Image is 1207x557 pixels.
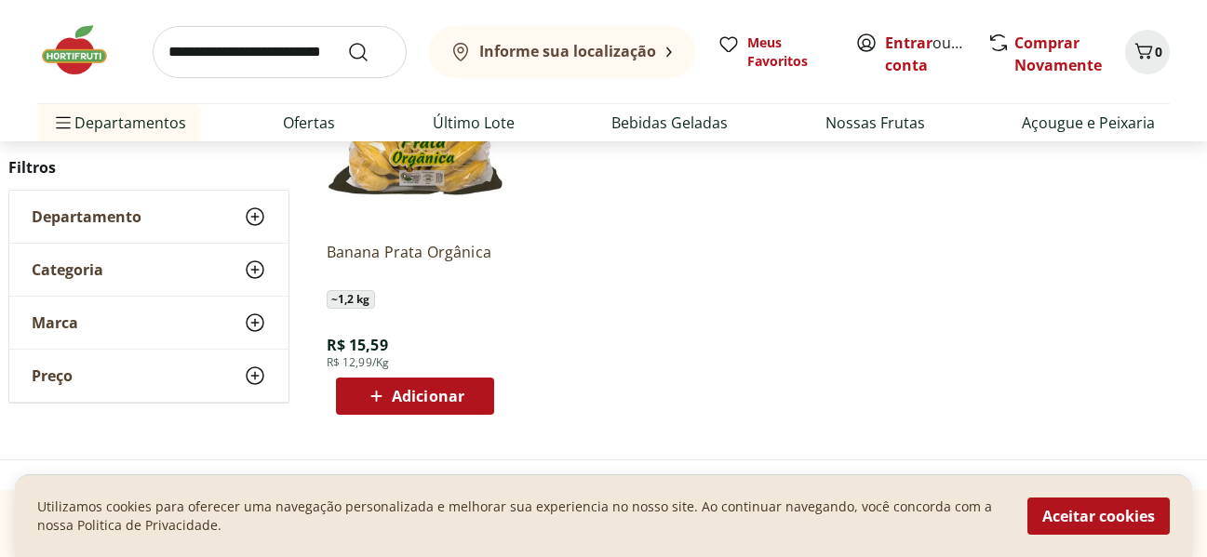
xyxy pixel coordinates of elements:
[347,41,392,63] button: Submit Search
[9,191,288,243] button: Departamento
[885,32,968,76] span: ou
[32,313,78,332] span: Marca
[283,112,335,134] a: Ofertas
[37,22,130,78] img: Hortifruti
[885,33,932,53] a: Entrar
[327,335,388,355] span: R$ 15,59
[1155,43,1162,60] span: 0
[433,112,515,134] a: Último Lote
[9,244,288,296] button: Categoria
[479,41,656,61] b: Informe sua localização
[9,350,288,402] button: Preço
[327,355,390,370] span: R$ 12,99/Kg
[825,112,925,134] a: Nossas Frutas
[52,100,186,145] span: Departamentos
[717,33,833,71] a: Meus Favoritos
[747,33,833,71] span: Meus Favoritos
[32,366,73,385] span: Preço
[52,100,74,145] button: Menu
[392,389,464,404] span: Adicionar
[9,297,288,349] button: Marca
[8,149,289,186] h2: Filtros
[429,26,695,78] button: Informe sua localização
[1125,30,1170,74] button: Carrinho
[1027,497,1170,535] button: Aceitar cookies
[1014,33,1102,75] a: Comprar Novamente
[327,290,375,309] span: ~ 1,2 kg
[32,207,141,226] span: Departamento
[611,112,728,134] a: Bebidas Geladas
[153,26,407,78] input: search
[336,378,494,415] button: Adicionar
[37,497,1005,535] p: Utilizamos cookies para oferecer uma navegação personalizada e melhorar sua experiencia no nosso ...
[32,260,103,279] span: Categoria
[327,242,503,283] a: Banana Prata Orgânica
[1022,112,1155,134] a: Açougue e Peixaria
[885,33,987,75] a: Criar conta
